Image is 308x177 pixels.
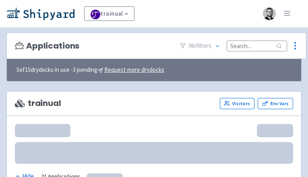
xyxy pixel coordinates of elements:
[15,41,79,51] h3: Applications
[17,65,164,75] span: 5 of 15 drydocks in use - 3 pending
[258,98,293,109] a: Env Vars
[84,6,134,21] a: trainual
[227,41,287,51] input: Search...
[104,66,164,73] u: Request more drydocks
[189,41,211,51] span: No filter s
[220,98,254,109] a: Visitors
[6,7,74,20] img: Shipyard logo
[15,99,61,108] span: trainual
